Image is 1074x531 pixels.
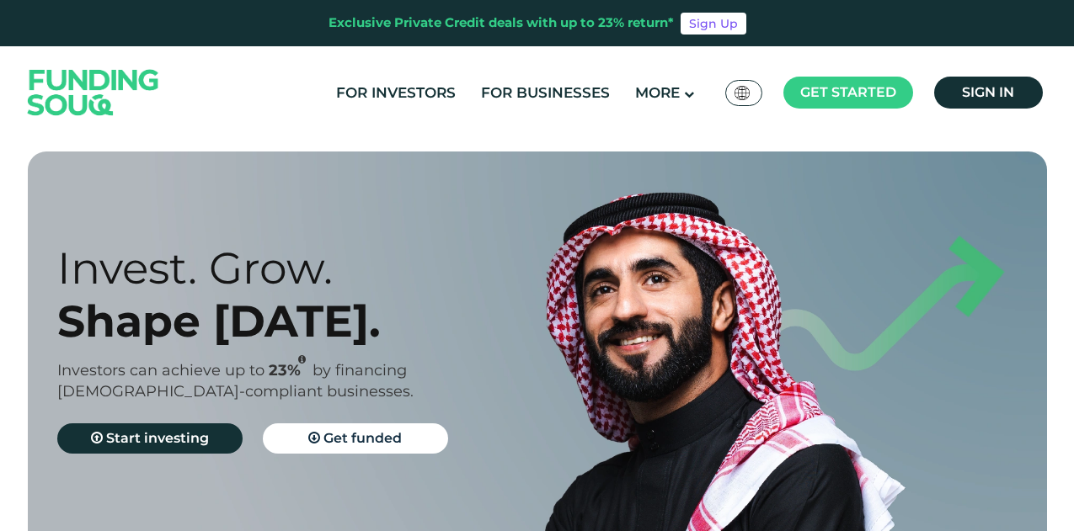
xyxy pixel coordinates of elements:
[57,361,264,380] span: Investors can achieve up to
[735,86,750,100] img: SA Flag
[329,13,674,33] div: Exclusive Private Credit deals with up to 23% return*
[57,242,567,295] div: Invest. Grow.
[332,79,460,107] a: For Investors
[57,295,567,348] div: Shape [DATE].
[106,430,209,446] span: Start investing
[298,355,306,364] i: 23% IRR (expected) ~ 15% Net yield (expected)
[57,423,243,454] a: Start investing
[477,79,614,107] a: For Businesses
[934,77,1043,109] a: Sign in
[57,361,414,401] span: by financing [DEMOGRAPHIC_DATA]-compliant businesses.
[681,13,746,35] a: Sign Up
[11,50,176,135] img: Logo
[263,423,448,454] a: Get funded
[962,84,1014,100] span: Sign in
[800,84,896,100] span: Get started
[269,361,313,380] span: 23%
[635,84,680,101] span: More
[323,430,402,446] span: Get funded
